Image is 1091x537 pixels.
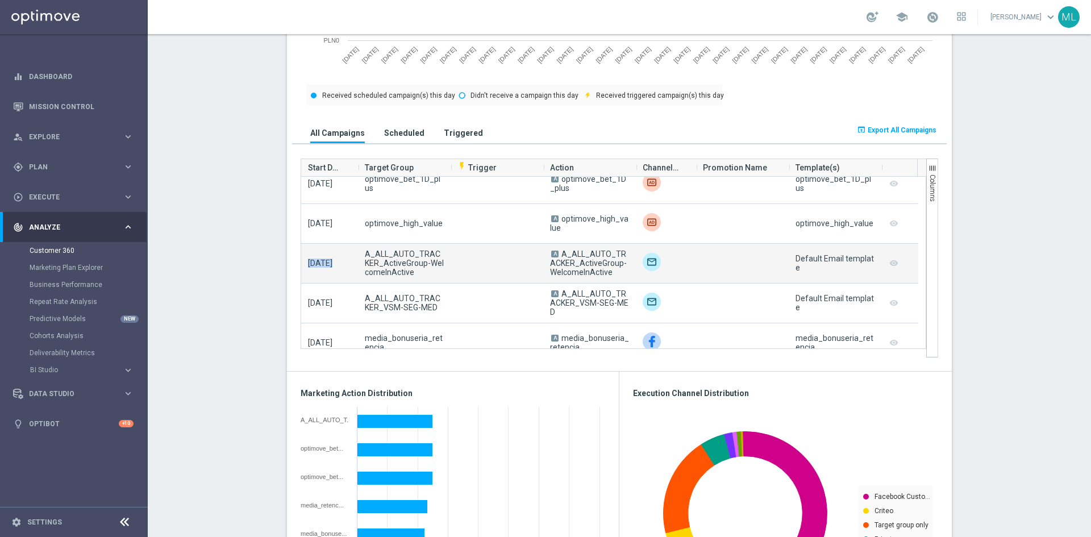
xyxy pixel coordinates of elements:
i: keyboard_arrow_right [123,192,134,202]
span: Template(s) [796,156,840,179]
span: Export All Campaigns [868,126,936,134]
img: Facebook Custom Audience [643,332,661,351]
span: optimove_high_value [550,214,628,232]
h3: Execution Channel Distribution [633,388,938,398]
div: Mission Control [13,91,134,122]
text: [DATE] [789,45,808,64]
div: optimove_high_value [796,219,873,228]
a: Cohorts Analysis [30,331,118,340]
i: lightbulb [13,419,23,429]
span: Trigger [457,163,497,172]
span: school [896,11,908,23]
text: [DATE] [828,45,847,64]
a: [PERSON_NAME]keyboard_arrow_down [989,9,1058,26]
text: Received triggered campaign(s) this day [596,91,724,99]
text: [DATE] [887,45,906,64]
span: A [551,335,559,342]
button: equalizer Dashboard [13,72,134,81]
div: ML [1058,6,1080,28]
h3: Marketing Action Distribution [301,388,605,398]
text: PLN0 [323,37,339,44]
span: Action [550,156,574,179]
text: [DATE] [614,45,632,64]
div: Repeat Rate Analysis [30,293,147,310]
span: Columns [928,174,936,202]
div: Criteo [643,213,661,231]
span: optimove_bet_1D_plus [550,174,626,193]
button: All Campaigns [307,122,368,143]
text: [DATE] [692,45,711,64]
button: Triggered [441,122,486,143]
text: [DATE] [848,45,867,64]
div: media_bonuseria_retencja [796,334,875,352]
span: A [551,215,559,222]
span: [DATE] [308,338,332,347]
span: [DATE] [308,179,332,188]
button: open_in_browser Export All Campaigns [855,122,938,138]
a: Repeat Rate Analysis [30,297,118,306]
button: play_circle_outline Execute keyboard_arrow_right [13,193,134,202]
div: Optibot [13,409,134,439]
div: Predictive Models [30,310,147,327]
a: Settings [27,519,62,526]
text: [DATE] [711,45,730,64]
div: optimove_bet_1D_plus [301,473,349,480]
a: Marketing Plan Explorer [30,263,118,272]
span: [DATE] [308,298,332,307]
span: [DATE] [308,259,332,268]
img: Target group only [643,293,661,311]
span: A_ALL_AUTO_TRACKER_VSM-SEG-MED [550,289,628,317]
text: Didn't receive a campaign this day [470,91,578,99]
a: Predictive Models [30,314,118,323]
div: Marketing Plan Explorer [30,259,147,276]
button: Mission Control [13,102,134,111]
text: [DATE] [360,45,379,64]
div: Plan [13,162,123,172]
button: gps_fixed Plan keyboard_arrow_right [13,163,134,172]
text: [DATE] [399,45,418,64]
span: Start Date [308,156,342,179]
div: Target group only [643,253,661,271]
div: Default Email template [796,294,875,312]
text: [DATE] [341,45,360,64]
span: Explore [29,134,123,140]
i: keyboard_arrow_right [123,365,134,376]
span: A [551,176,559,182]
div: Deliverability Metrics [30,344,147,361]
span: BI Studio [30,367,111,373]
span: Channel(s) [643,156,680,179]
div: Explore [13,132,123,142]
button: BI Studio keyboard_arrow_right [30,365,134,374]
span: A [551,290,559,297]
text: Received scheduled campaign(s) this day [322,91,455,99]
span: optimove_bet_1D_plus [365,174,444,193]
text: [DATE] [575,45,594,64]
text: Target group only [875,521,928,529]
text: [DATE] [731,45,749,64]
i: play_circle_outline [13,192,23,202]
text: [DATE] [536,45,555,64]
button: Data Studio keyboard_arrow_right [13,389,134,398]
div: BI Studio [30,367,123,373]
h3: All Campaigns [310,128,365,138]
span: A [551,251,559,257]
span: Plan [29,164,123,170]
text: [DATE] [380,45,399,64]
div: NEW [120,315,139,323]
text: Criteo [875,507,893,515]
span: Analyze [29,224,123,231]
span: A_ALL_AUTO_TRACKER_VSM-SEG-MED [365,294,444,312]
span: Data Studio [29,390,123,397]
i: settings [11,517,22,527]
img: Criteo [643,173,661,192]
i: keyboard_arrow_right [123,388,134,399]
text: Facebook Custo… [875,493,930,501]
span: [DATE] [308,219,332,228]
